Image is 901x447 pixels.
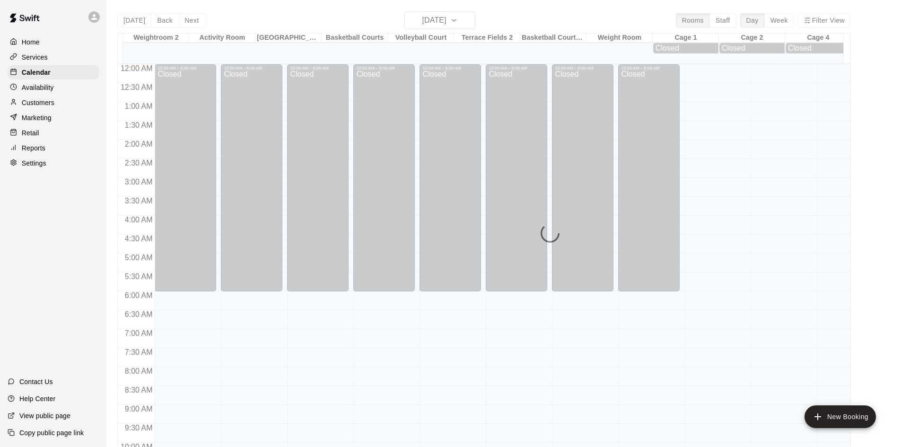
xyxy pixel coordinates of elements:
div: 12:00 AM – 6:00 AM [157,66,213,70]
div: Closed [555,70,611,295]
span: 2:00 AM [122,140,155,148]
div: 12:00 AM – 6:00 AM [356,66,412,70]
div: 12:00 AM – 6:00 AM [621,66,677,70]
span: 8:30 AM [122,386,155,394]
div: Closed [722,44,782,53]
div: 12:00 AM – 6:00 AM: Closed [618,64,680,291]
div: [GEOGRAPHIC_DATA] [255,34,322,43]
p: Settings [22,158,46,168]
span: 5:30 AM [122,272,155,280]
div: 12:00 AM – 6:00 AM: Closed [420,64,481,291]
span: 12:00 AM [118,64,155,72]
div: Weight Room [586,34,653,43]
span: 1:30 AM [122,121,155,129]
p: View public page [19,411,70,421]
div: 12:00 AM – 6:00 AM: Closed [155,64,216,291]
div: 12:00 AM – 6:00 AM: Closed [287,64,349,291]
div: Closed [788,44,849,53]
span: 3:00 AM [122,178,155,186]
span: 8:00 AM [122,367,155,375]
a: Marketing [8,111,99,125]
a: Retail [8,126,99,140]
span: 7:00 AM [122,329,155,337]
div: Terrace Fields 2 [454,34,520,43]
div: Cage 1 [653,34,719,43]
p: Customers [22,98,54,107]
div: 12:00 AM – 6:00 AM: Closed [221,64,282,291]
div: 12:00 AM – 6:00 AM: Closed [353,64,415,291]
span: 4:00 AM [122,216,155,224]
span: 6:30 AM [122,310,155,318]
div: Cage 2 [719,34,785,43]
span: 4:30 AM [122,235,155,243]
p: Availability [22,83,54,92]
p: Retail [22,128,39,138]
span: 1:00 AM [122,102,155,110]
div: Closed [157,70,213,295]
div: 12:00 AM – 6:00 AM [422,66,478,70]
p: Reports [22,143,45,153]
a: Settings [8,156,99,170]
div: Closed [356,70,412,295]
p: Help Center [19,394,55,403]
div: Weightroom 2 [123,34,189,43]
div: Activity Room [189,34,255,43]
div: Closed [656,44,716,53]
div: Basketball Courts 2 [520,34,586,43]
p: Contact Us [19,377,53,386]
div: 12:00 AM – 6:00 AM [224,66,280,70]
div: Closed [422,70,478,295]
span: 5:00 AM [122,254,155,262]
a: Calendar [8,65,99,79]
button: add [805,405,876,428]
div: Closed [290,70,346,295]
a: Reports [8,141,99,155]
p: Services [22,53,48,62]
div: 12:00 AM – 6:00 AM [290,66,346,70]
div: Closed [224,70,280,295]
p: Calendar [22,68,51,77]
div: 12:00 AM – 6:00 AM: Closed [486,64,547,291]
div: Closed [621,70,677,295]
span: 12:30 AM [118,83,155,91]
div: Cage 4 [785,34,851,43]
a: Customers [8,96,99,110]
a: Availability [8,80,99,95]
a: Services [8,50,99,64]
span: 9:00 AM [122,405,155,413]
div: Volleyball Court [388,34,454,43]
div: 12:00 AM – 6:00 AM [489,66,544,70]
p: Copy public page link [19,428,84,438]
span: 2:30 AM [122,159,155,167]
span: 3:30 AM [122,197,155,205]
span: 7:30 AM [122,348,155,356]
p: Home [22,37,40,47]
div: 12:00 AM – 6:00 AM: Closed [552,64,613,291]
p: Marketing [22,113,52,123]
span: 6:00 AM [122,291,155,299]
div: 12:00 AM – 6:00 AM [555,66,611,70]
a: Home [8,35,99,49]
div: Closed [489,70,544,295]
span: 9:30 AM [122,424,155,432]
div: Basketball Courts [322,34,388,43]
